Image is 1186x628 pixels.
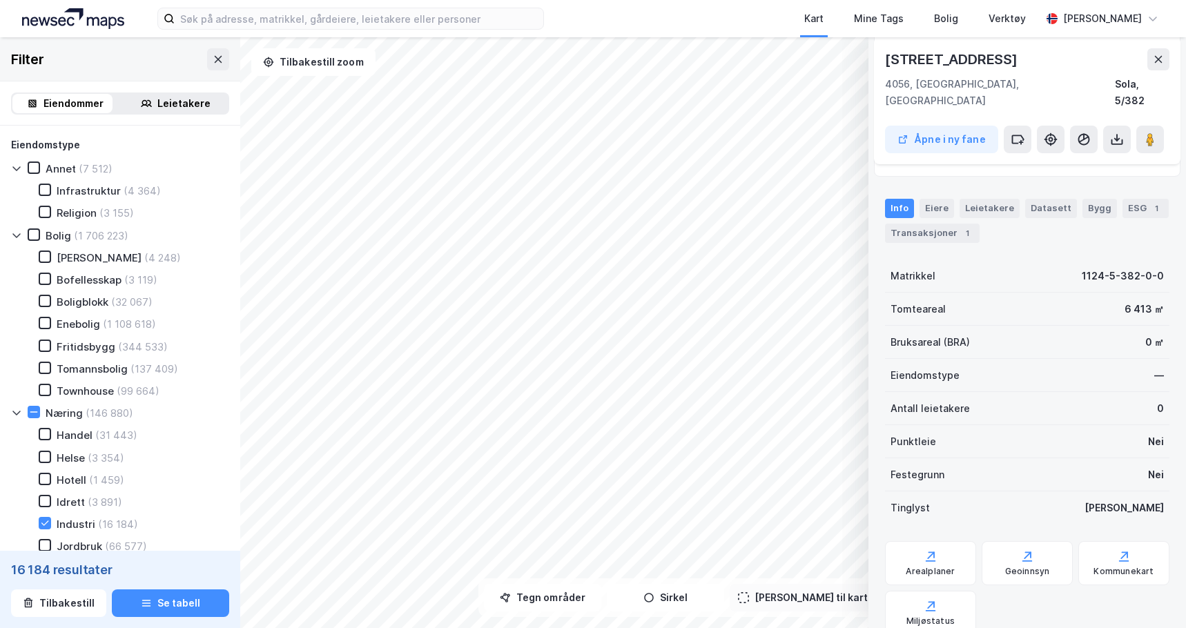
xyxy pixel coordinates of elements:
[57,473,86,487] div: Hotell
[105,540,147,553] div: (66 577)
[57,495,85,509] div: Idrett
[57,518,95,531] div: Industri
[484,584,601,611] button: Tegn områder
[57,317,100,331] div: Enebolig
[607,584,724,611] button: Sirkel
[111,295,153,308] div: (32 067)
[175,8,543,29] input: Søk på adresse, matrikkel, gårdeiere, leietakere eller personer
[130,362,178,375] div: (137 409)
[57,362,128,375] div: Tomannsbolig
[95,429,137,442] div: (31 443)
[157,95,211,112] div: Leietakere
[57,384,114,398] div: Townhouse
[88,495,122,509] div: (3 891)
[877,73,1186,628] div: Kontrollprogram for chat
[11,562,229,578] div: 16 184 resultater
[112,589,229,617] button: Se tabell
[79,162,113,175] div: (7 512)
[124,184,161,197] div: (4 364)
[989,10,1026,27] div: Verktøy
[877,73,1186,628] iframe: Chat Widget
[118,340,168,353] div: (344 533)
[57,340,115,353] div: Fritidsbygg
[755,589,901,606] div: [PERSON_NAME] til kartutsnitt
[86,406,133,420] div: (146 880)
[11,48,44,70] div: Filter
[88,451,124,464] div: (3 354)
[46,406,83,420] div: Næring
[57,451,85,464] div: Helse
[854,10,904,27] div: Mine Tags
[1063,10,1142,27] div: [PERSON_NAME]
[57,295,108,308] div: Boligblokk
[46,229,71,242] div: Bolig
[124,273,157,286] div: (3 119)
[46,162,76,175] div: Annet
[57,273,121,286] div: Bofellesskap
[11,137,80,153] div: Eiendomstype
[117,384,159,398] div: (99 664)
[885,48,1020,70] div: [STREET_ADDRESS]
[57,429,93,442] div: Handel
[99,206,134,219] div: (3 155)
[934,10,958,27] div: Bolig
[98,518,138,531] div: (16 184)
[43,95,104,112] div: Eiendommer
[74,229,128,242] div: (1 706 223)
[57,540,102,553] div: Jordbruk
[804,10,824,27] div: Kart
[251,48,376,76] button: Tilbakestill zoom
[57,251,142,264] div: [PERSON_NAME]
[57,206,97,219] div: Religion
[57,184,121,197] div: Infrastruktur
[144,251,181,264] div: (4 248)
[22,8,124,29] img: logo.a4113a55bc3d86da70a041830d287a7e.svg
[11,589,106,617] button: Tilbakestill
[103,317,156,331] div: (1 108 618)
[89,473,124,487] div: (1 459)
